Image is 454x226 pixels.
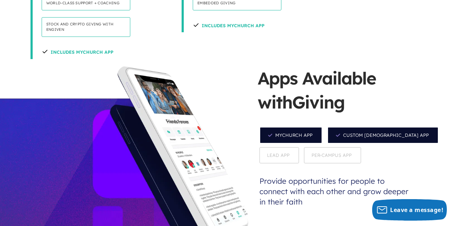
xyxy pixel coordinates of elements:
[259,147,299,163] span: Lead App
[304,147,361,163] span: Per-Campus App
[372,199,447,221] button: Leave a message!
[259,127,322,144] span: MyChurch App
[42,44,113,59] h4: Includes MyChurch App
[292,91,345,113] span: Giving
[42,17,130,37] h4: Stock and Crypto Giving with Engiven
[258,165,415,218] p: Provide opportunities for people to connect with each other and grow deeper in their faith
[258,66,454,125] h5: Apps Available with
[390,206,443,214] span: Leave a message!
[193,17,265,32] h4: Includes Mychurch App
[327,127,439,144] span: Custom [DEMOGRAPHIC_DATA] App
